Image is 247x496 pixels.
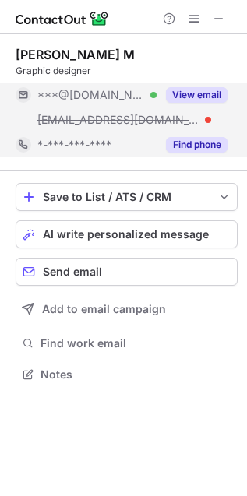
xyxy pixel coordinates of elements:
[166,87,228,103] button: Reveal Button
[16,64,238,78] div: Graphic designer
[43,266,102,278] span: Send email
[37,113,199,127] span: [EMAIL_ADDRESS][DOMAIN_NAME]
[16,364,238,385] button: Notes
[16,332,238,354] button: Find work email
[16,183,238,211] button: save-profile-one-click
[42,303,166,315] span: Add to email campaign
[16,47,135,62] div: [PERSON_NAME] M
[43,228,209,241] span: AI write personalized message
[16,9,109,28] img: ContactOut v5.3.10
[41,368,231,382] span: Notes
[16,295,238,323] button: Add to email campaign
[16,258,238,286] button: Send email
[43,191,210,203] div: Save to List / ATS / CRM
[41,336,231,350] span: Find work email
[16,220,238,248] button: AI write personalized message
[37,88,145,102] span: ***@[DOMAIN_NAME]
[166,137,228,153] button: Reveal Button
